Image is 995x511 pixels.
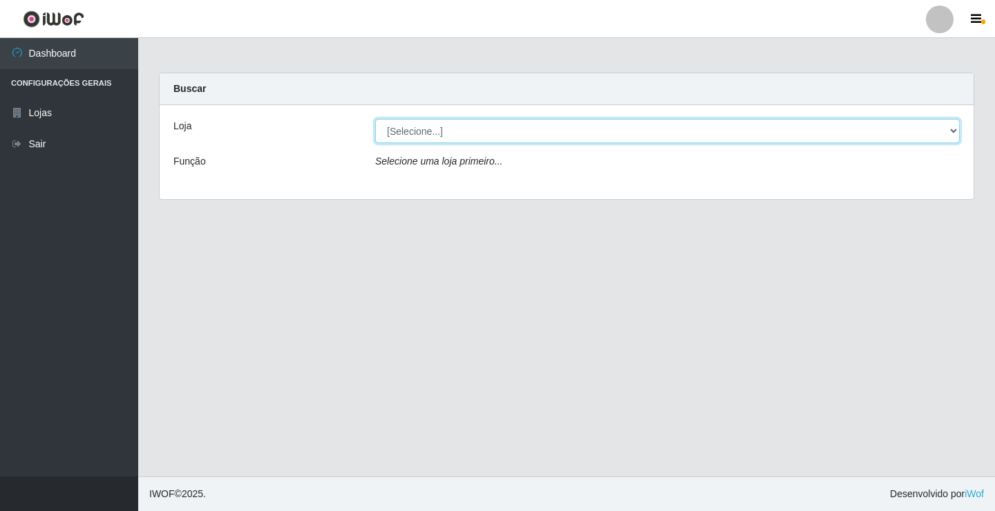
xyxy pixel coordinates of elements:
[375,156,502,167] i: Selecione uma loja primeiro...
[890,487,984,501] span: Desenvolvido por
[149,488,175,499] span: IWOF
[23,10,84,28] img: CoreUI Logo
[173,154,206,169] label: Função
[173,83,206,94] strong: Buscar
[965,488,984,499] a: iWof
[149,487,206,501] span: © 2025 .
[173,119,191,133] label: Loja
